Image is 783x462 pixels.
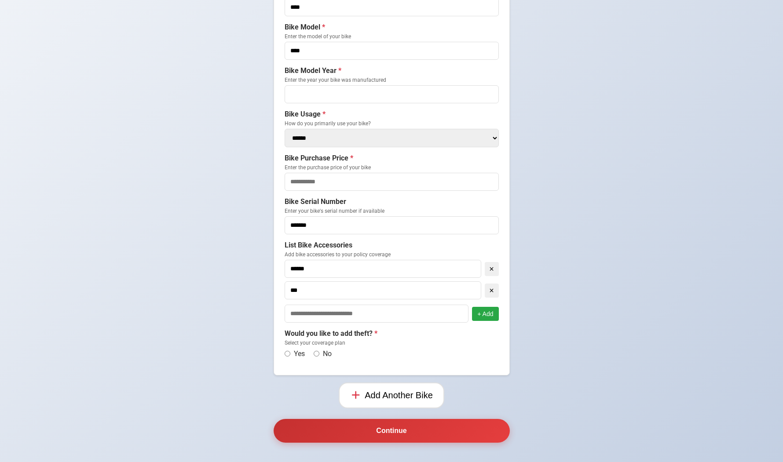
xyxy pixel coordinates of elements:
input: Yes [285,351,290,357]
small: Select your coverage plan [285,340,499,346]
small: Enter the year your bike was manufactured [285,77,499,83]
label: Bike Model Year [285,66,499,75]
label: Yes [285,349,305,358]
small: Add bike accessories to your policy coverage [285,251,499,258]
small: Enter the purchase price of your bike [285,164,499,171]
small: Enter your bike's serial number if available [285,208,499,214]
button: + Add [472,307,498,321]
label: Bike Usage [285,110,499,118]
button: Continue [274,419,510,443]
button: × [485,262,499,276]
label: Bike Serial Number [285,197,499,206]
input: No [314,351,319,357]
label: Bike Purchase Price [285,154,499,162]
button: Add Another Bike [339,382,444,408]
label: List Bike Accessories [285,241,499,249]
label: Bike Model [285,23,499,31]
label: Would you like to add theft? [285,329,499,338]
small: Enter the model of your bike [285,33,499,40]
label: No [314,349,332,358]
button: × [485,284,499,298]
small: How do you primarily use your bike? [285,120,499,127]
